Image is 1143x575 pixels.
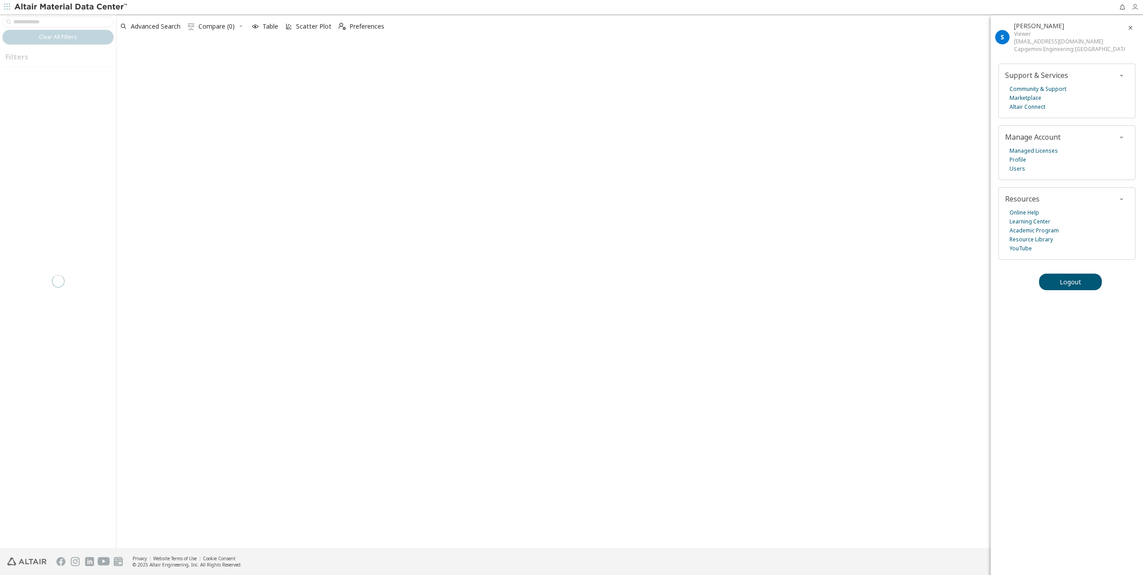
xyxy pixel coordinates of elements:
a: Profile [1010,155,1026,164]
div: Viewer [1014,30,1125,38]
span: Resources [1005,194,1040,204]
span: Table [262,23,278,30]
span: Preferences [349,23,384,30]
a: Cookie Consent [203,555,236,562]
span: Scatter Plot [296,23,331,30]
a: Academic Program [1010,226,1059,235]
span: Support & Services [1005,70,1068,80]
div: [EMAIL_ADDRESS][DOMAIN_NAME] [1014,38,1125,45]
div: © 2025 Altair Engineering, Inc. All Rights Reserved. [133,562,242,568]
a: Community & Support [1010,85,1066,94]
a: YouTube [1010,244,1032,253]
span: Compare (0) [198,23,235,30]
i:  [339,23,346,30]
a: Privacy [133,555,147,562]
a: Online Help [1010,208,1039,217]
a: Marketplace [1010,94,1041,103]
a: Website Terms of Use [153,555,197,562]
span: Sascha Jadzinski [1014,21,1064,30]
a: Learning Center [1010,217,1050,226]
i:  [188,23,195,30]
img: Altair Material Data Center [14,3,129,12]
a: Resource Library [1010,235,1053,244]
div: Capgemini Engineering [GEOGRAPHIC_DATA] S.A.S. & Co. KG [1014,45,1125,53]
a: Altair Connect [1010,103,1045,112]
span: Logout [1060,278,1081,286]
button: Logout [1039,274,1102,290]
span: Manage Account [1005,132,1061,142]
img: Altair Engineering [7,558,47,566]
span: Advanced Search [131,23,180,30]
a: Users [1010,164,1025,173]
a: Managed Licenses [1010,146,1058,155]
span: S [1001,33,1004,41]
